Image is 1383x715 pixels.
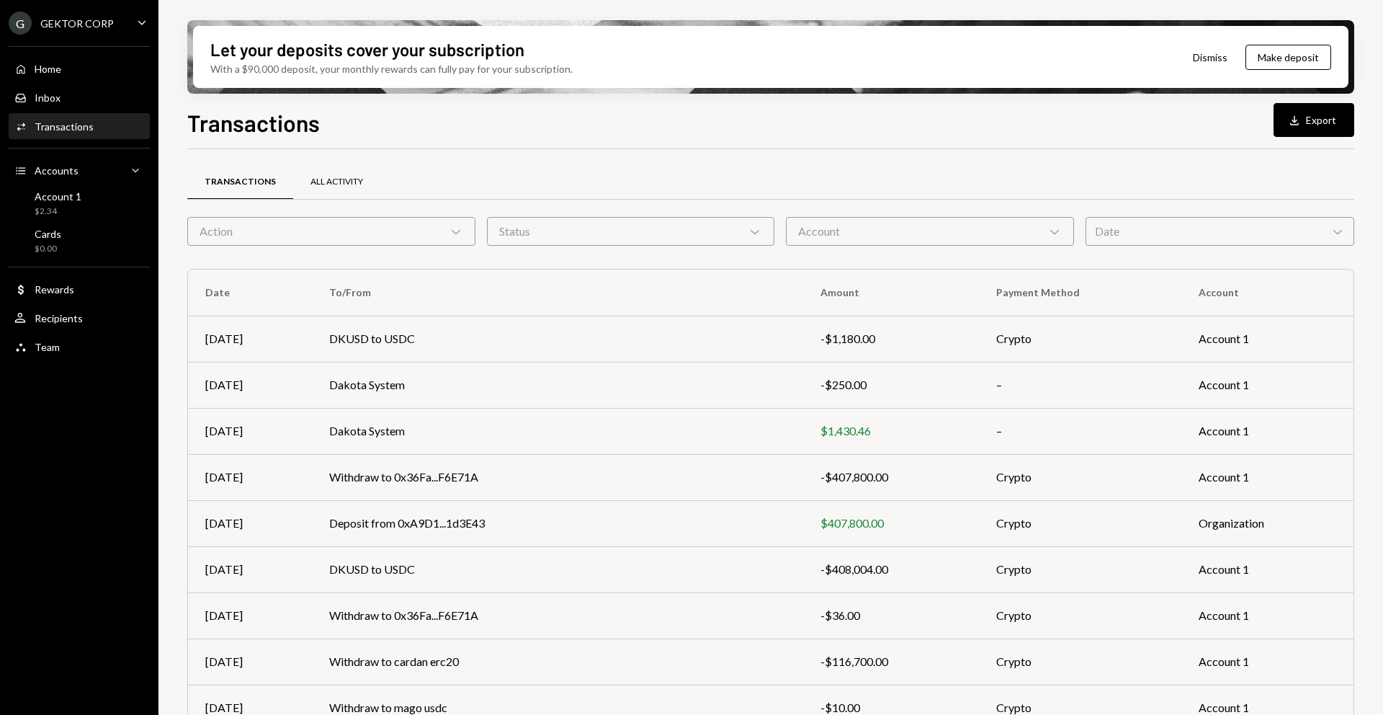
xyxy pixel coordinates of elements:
[979,316,1181,362] td: Crypto
[9,12,32,35] div: G
[820,607,962,624] div: -$36.00
[1245,45,1331,70] button: Make deposit
[820,515,962,532] div: $407,800.00
[1181,546,1353,592] td: Account 1
[187,217,475,246] div: Action
[786,217,1074,246] div: Account
[9,157,150,183] a: Accounts
[9,186,150,221] a: Account 1$2.34
[187,108,320,137] h1: Transactions
[820,376,962,394] div: -$250.00
[820,653,962,670] div: -$116,700.00
[9,223,150,258] a: Cards$0.00
[205,515,295,532] div: [DATE]
[9,113,150,139] a: Transactions
[312,454,804,500] td: Withdraw to 0x36Fa...F6E71A
[312,270,804,316] th: To/From
[40,17,114,30] div: GEKTOR CORP
[979,592,1181,639] td: Crypto
[979,546,1181,592] td: Crypto
[205,376,295,394] div: [DATE]
[487,217,775,246] div: Status
[9,55,150,81] a: Home
[979,408,1181,454] td: –
[312,362,804,408] td: Dakota System
[9,334,150,360] a: Team
[979,454,1181,500] td: Crypto
[35,164,79,177] div: Accounts
[979,500,1181,546] td: Crypto
[820,561,962,578] div: -$408,004.00
[1181,454,1353,500] td: Account 1
[1181,270,1353,316] th: Account
[979,270,1181,316] th: Payment Method
[979,362,1181,408] td: –
[1181,500,1353,546] td: Organization
[205,607,295,624] div: [DATE]
[210,61,573,76] div: With a $90,000 deposit, your monthly rewards can fully pay for your subscription.
[820,468,962,486] div: -$407,800.00
[312,639,804,685] td: Withdraw to cardan erc20
[312,592,804,639] td: Withdraw to 0x36Fa...F6E71A
[205,176,276,188] div: Transactions
[1181,639,1353,685] td: Account 1
[35,120,94,133] div: Transactions
[210,37,524,61] div: Let your deposits cover your subscription
[35,92,61,104] div: Inbox
[312,316,804,362] td: DKUSD to USDC
[187,164,293,200] a: Transactions
[205,561,295,578] div: [DATE]
[803,270,979,316] th: Amount
[35,283,74,296] div: Rewards
[1181,362,1353,408] td: Account 1
[1181,408,1353,454] td: Account 1
[9,305,150,331] a: Recipients
[9,276,150,302] a: Rewards
[9,84,150,110] a: Inbox
[205,468,295,486] div: [DATE]
[820,422,962,440] div: $1,430.46
[205,330,295,347] div: [DATE]
[1181,592,1353,639] td: Account 1
[293,164,380,200] a: All Activity
[35,243,61,255] div: $0.00
[312,500,804,546] td: Deposit from 0xA9D1...1d3E43
[35,228,61,240] div: Cards
[1181,316,1353,362] td: Account 1
[35,190,81,203] div: Account 1
[312,546,804,592] td: DKUSD to USDC
[35,341,60,353] div: Team
[188,270,312,316] th: Date
[979,639,1181,685] td: Crypto
[1274,103,1354,137] button: Export
[205,422,295,440] div: [DATE]
[35,205,81,218] div: $2.34
[1086,217,1354,246] div: Date
[820,330,962,347] div: -$1,180.00
[310,176,363,188] div: All Activity
[205,653,295,670] div: [DATE]
[35,63,61,75] div: Home
[312,408,804,454] td: Dakota System
[1175,40,1245,74] button: Dismiss
[35,312,83,324] div: Recipients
